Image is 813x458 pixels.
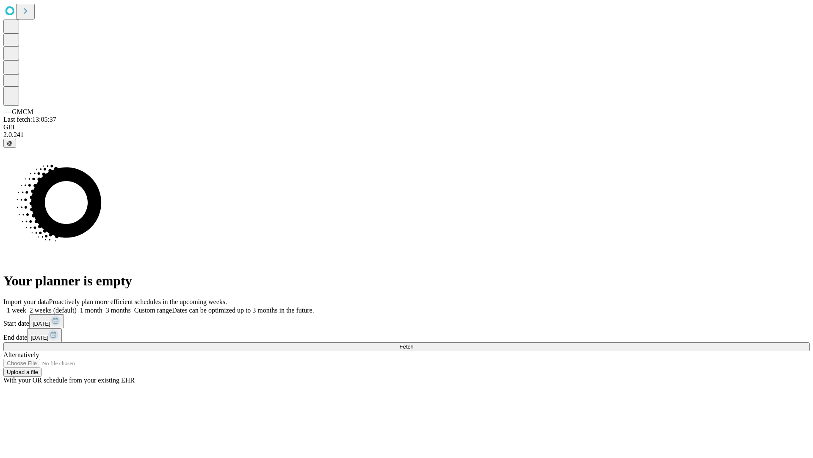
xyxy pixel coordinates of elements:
[3,123,810,131] div: GEI
[7,140,13,146] span: @
[3,368,41,377] button: Upload a file
[134,307,172,314] span: Custom range
[106,307,131,314] span: 3 months
[172,307,314,314] span: Dates can be optimized up to 3 months in the future.
[80,307,102,314] span: 1 month
[3,139,16,148] button: @
[7,307,26,314] span: 1 week
[49,298,227,305] span: Proactively plan more efficient schedules in the upcoming weeks.
[3,273,810,289] h1: Your planner is empty
[3,328,810,342] div: End date
[33,321,50,327] span: [DATE]
[3,116,56,123] span: Last fetch: 13:05:37
[3,377,135,384] span: With your OR schedule from your existing EHR
[3,314,810,328] div: Start date
[12,108,33,115] span: GMCM
[30,335,48,341] span: [DATE]
[27,328,62,342] button: [DATE]
[399,343,413,350] span: Fetch
[30,307,77,314] span: 2 weeks (default)
[29,314,64,328] button: [DATE]
[3,351,39,358] span: Alternatively
[3,298,49,305] span: Import your data
[3,342,810,351] button: Fetch
[3,131,810,139] div: 2.0.241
